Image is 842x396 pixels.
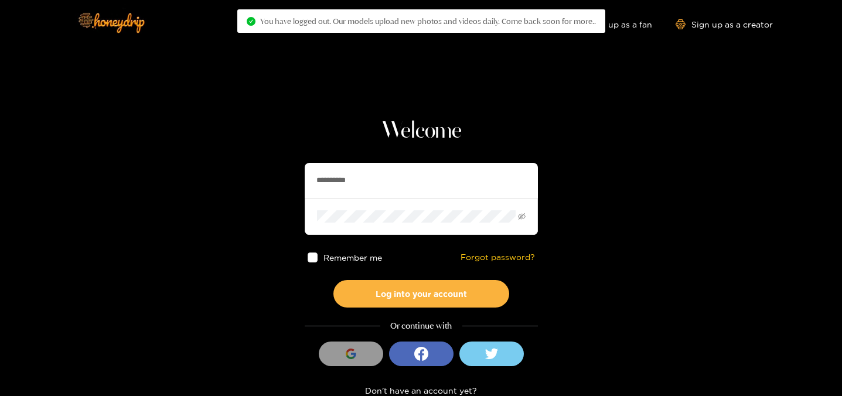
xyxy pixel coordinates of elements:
a: Sign up as a fan [572,19,652,29]
span: eye-invisible [518,213,526,220]
span: Remember me [323,253,381,262]
a: Forgot password? [461,252,535,262]
span: check-circle [247,17,255,26]
a: Sign up as a creator [676,19,773,29]
div: Or continue with [305,319,538,333]
button: Log into your account [333,280,509,308]
h1: Welcome [305,117,538,145]
span: You have logged out. Our models upload new photos and videos daily. Come back soon for more.. [260,16,596,26]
